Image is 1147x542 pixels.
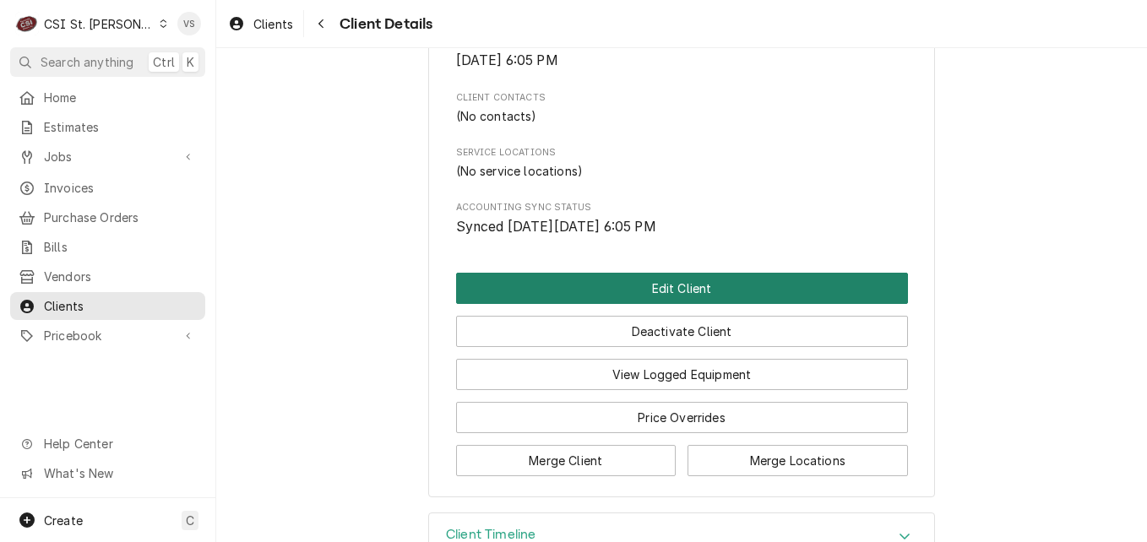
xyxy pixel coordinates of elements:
[456,34,908,70] div: Last Modified
[456,146,908,160] span: Service Locations
[44,297,197,315] span: Clients
[10,233,205,261] a: Bills
[10,459,205,487] a: Go to What's New
[456,304,908,347] div: Button Group Row
[186,512,194,529] span: C
[44,327,171,344] span: Pricebook
[456,217,908,237] span: Accounting Sync Status
[253,15,293,33] span: Clients
[177,12,201,35] div: VS
[44,15,154,33] div: CSI St. [PERSON_NAME]
[456,146,908,180] div: Service Locations
[10,322,205,350] a: Go to Pricebook
[456,162,908,180] div: Service Locations List
[456,91,908,125] div: Client Contacts
[334,13,432,35] span: Client Details
[10,84,205,111] a: Home
[456,273,908,304] div: Button Group Row
[10,292,205,320] a: Clients
[177,12,201,35] div: Vicky Stuesse's Avatar
[456,107,908,125] div: Client Contacts List
[44,238,197,256] span: Bills
[10,430,205,458] a: Go to Help Center
[44,435,195,453] span: Help Center
[456,273,908,476] div: Button Group
[10,174,205,202] a: Invoices
[456,433,908,476] div: Button Group Row
[456,390,908,433] div: Button Group Row
[44,89,197,106] span: Home
[456,52,558,68] span: [DATE] 6:05 PM
[10,143,205,171] a: Go to Jobs
[44,179,197,197] span: Invoices
[10,113,205,141] a: Estimates
[456,51,908,71] span: Last Modified
[44,513,83,528] span: Create
[15,12,39,35] div: CSI St. Louis's Avatar
[10,47,205,77] button: Search anythingCtrlK
[456,201,908,214] span: Accounting Sync Status
[44,464,195,482] span: What's New
[456,316,908,347] button: Deactivate Client
[44,148,171,165] span: Jobs
[41,53,133,71] span: Search anything
[456,201,908,237] div: Accounting Sync Status
[456,91,908,105] span: Client Contacts
[187,53,194,71] span: K
[456,402,908,433] button: Price Overrides
[456,445,677,476] button: Merge Client
[307,10,334,37] button: Navigate back
[10,263,205,290] a: Vendors
[44,118,197,136] span: Estimates
[221,10,300,38] a: Clients
[153,53,175,71] span: Ctrl
[456,219,656,235] span: Synced [DATE][DATE] 6:05 PM
[456,273,908,304] button: Edit Client
[44,268,197,285] span: Vendors
[456,359,908,390] button: View Logged Equipment
[688,445,908,476] button: Merge Locations
[15,12,39,35] div: C
[456,347,908,390] div: Button Group Row
[44,209,197,226] span: Purchase Orders
[10,203,205,231] a: Purchase Orders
